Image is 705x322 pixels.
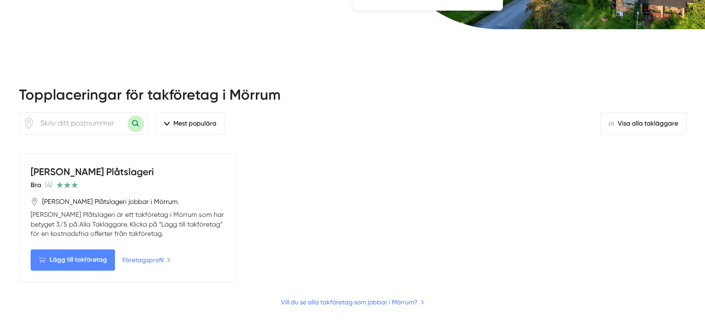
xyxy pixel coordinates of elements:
[31,198,38,206] svg: Pin / Karta
[31,210,225,238] p: [PERSON_NAME] Plåtslageri är ett takföretag i Mörrum som har betyget 3/5 på Alla Takläggare. Klic...
[31,249,115,271] : Lägg till takföretag
[281,297,425,307] a: Vill du se alla takföretag som jobbar i Mörrum?
[45,181,52,189] span: (4)
[42,197,179,206] span: [PERSON_NAME] Plåtslageri jobbar i Mörrum.
[127,115,144,132] button: Sök med postnummer
[23,118,35,129] svg: Pin / Karta
[156,112,225,134] span: filter-section
[156,112,225,134] button: Mest populära
[31,166,154,177] a: [PERSON_NAME] Plåtslageri
[122,255,171,265] a: Företagsprofil
[31,181,41,189] span: Bra
[35,113,127,134] input: Skriv ditt postnummer
[19,85,686,112] h2: Topplaceringar för takföretag i Mörrum
[23,118,35,129] span: Klicka för att använda din position.
[600,112,686,134] a: Visa alla takläggare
